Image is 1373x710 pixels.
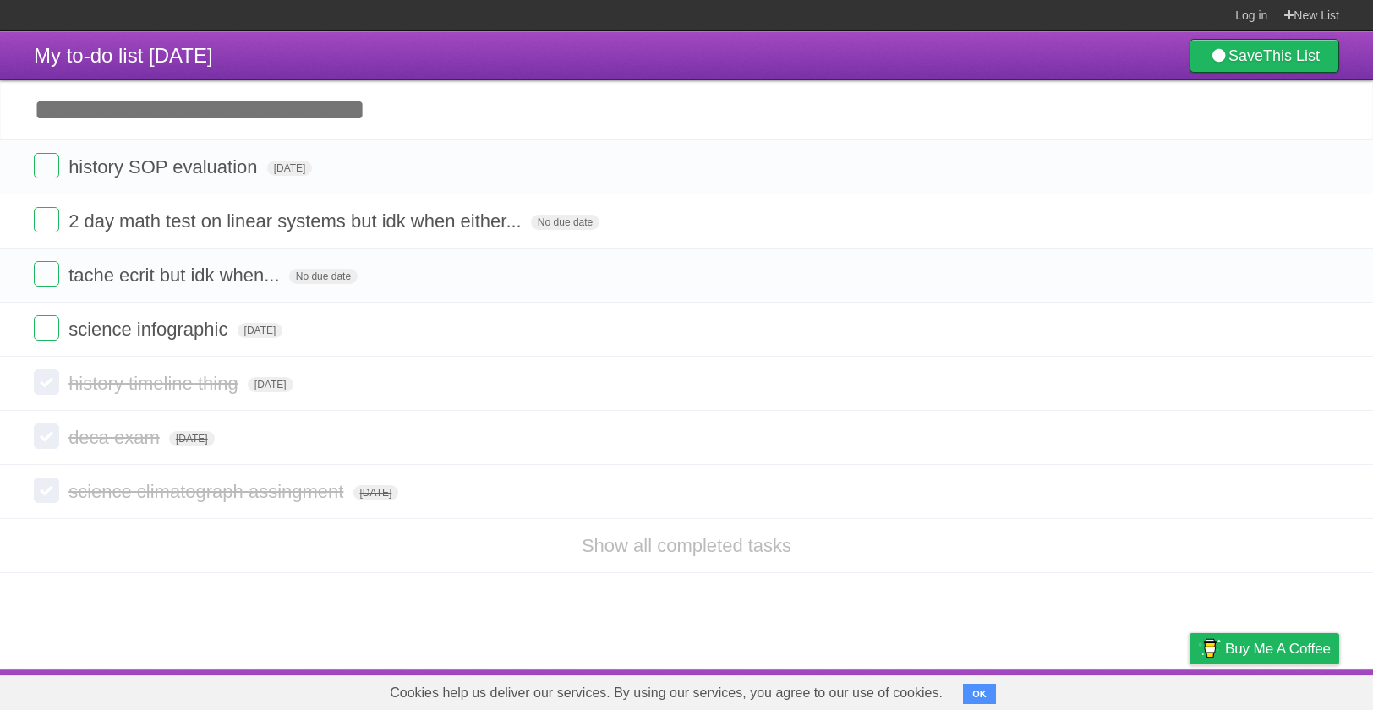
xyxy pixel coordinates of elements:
label: Done [34,207,59,232]
label: Done [34,423,59,449]
span: tache ecrit but idk when... [68,265,283,286]
span: [DATE] [353,485,399,500]
span: [DATE] [169,431,215,446]
b: This List [1263,47,1320,64]
span: Buy me a coffee [1225,634,1331,664]
span: history timeline thing [68,373,243,394]
label: Done [34,315,59,341]
label: Done [34,478,59,503]
span: No due date [531,215,599,230]
span: No due date [289,269,358,284]
a: Privacy [1168,674,1212,706]
span: science infographic [68,319,232,340]
a: Show all completed tasks [582,535,791,556]
label: Done [34,369,59,395]
span: [DATE] [238,323,283,338]
button: OK [963,684,996,704]
span: My to-do list [DATE] [34,44,213,67]
span: [DATE] [267,161,313,176]
img: Buy me a coffee [1198,634,1221,663]
a: SaveThis List [1190,39,1339,73]
span: 2 day math test on linear systems but idk when either... [68,210,526,232]
a: Terms [1110,674,1147,706]
a: Developers [1020,674,1089,706]
span: [DATE] [248,377,293,392]
a: Buy me a coffee [1190,633,1339,664]
label: Done [34,261,59,287]
span: science climatograph assingment [68,481,347,502]
a: About [965,674,1000,706]
span: history SOP evaluation [68,156,261,177]
span: deca exam [68,427,164,448]
label: Done [34,153,59,178]
a: Suggest a feature [1233,674,1339,706]
span: Cookies help us deliver our services. By using our services, you agree to our use of cookies. [373,676,960,710]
